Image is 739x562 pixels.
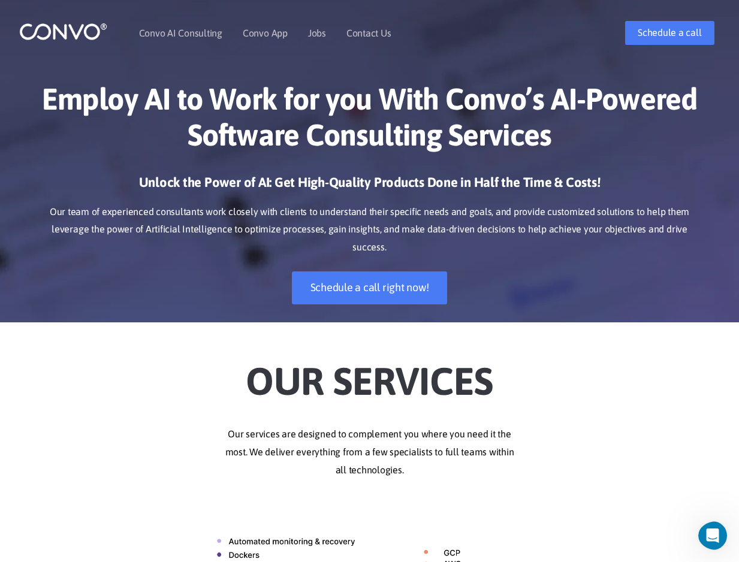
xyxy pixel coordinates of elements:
p: Our services are designed to complement you where you need it the most. We deliver everything fro... [37,425,702,479]
h2: Our Services [37,340,702,407]
a: Schedule a call [625,21,714,45]
iframe: Intercom live chat [698,521,735,550]
img: logo_1.png [19,22,107,41]
a: Contact Us [346,28,391,38]
p: Our team of experienced consultants work closely with clients to understand their specific needs ... [37,203,702,257]
h1: Employ AI to Work for you With Convo’s AI-Powered Software Consulting Services [37,81,702,162]
a: Convo AI Consulting [139,28,222,38]
h3: Unlock the Power of AI: Get High-Quality Products Done in Half the Time & Costs! [37,174,702,200]
a: Convo App [243,28,288,38]
a: Schedule a call right now! [292,271,448,304]
a: Jobs [308,28,326,38]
